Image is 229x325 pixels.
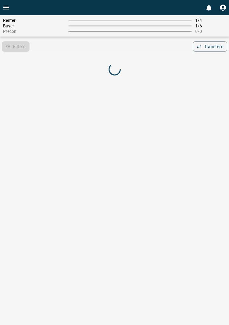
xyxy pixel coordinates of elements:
span: 1 / 4 [195,18,226,23]
span: Renter [3,18,65,23]
span: 0 / 0 [195,29,226,34]
span: 1 / 6 [195,23,226,28]
button: Transfers [193,41,227,52]
span: Buyer [3,23,65,28]
button: Profile [217,2,229,14]
span: Precon [3,29,65,34]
